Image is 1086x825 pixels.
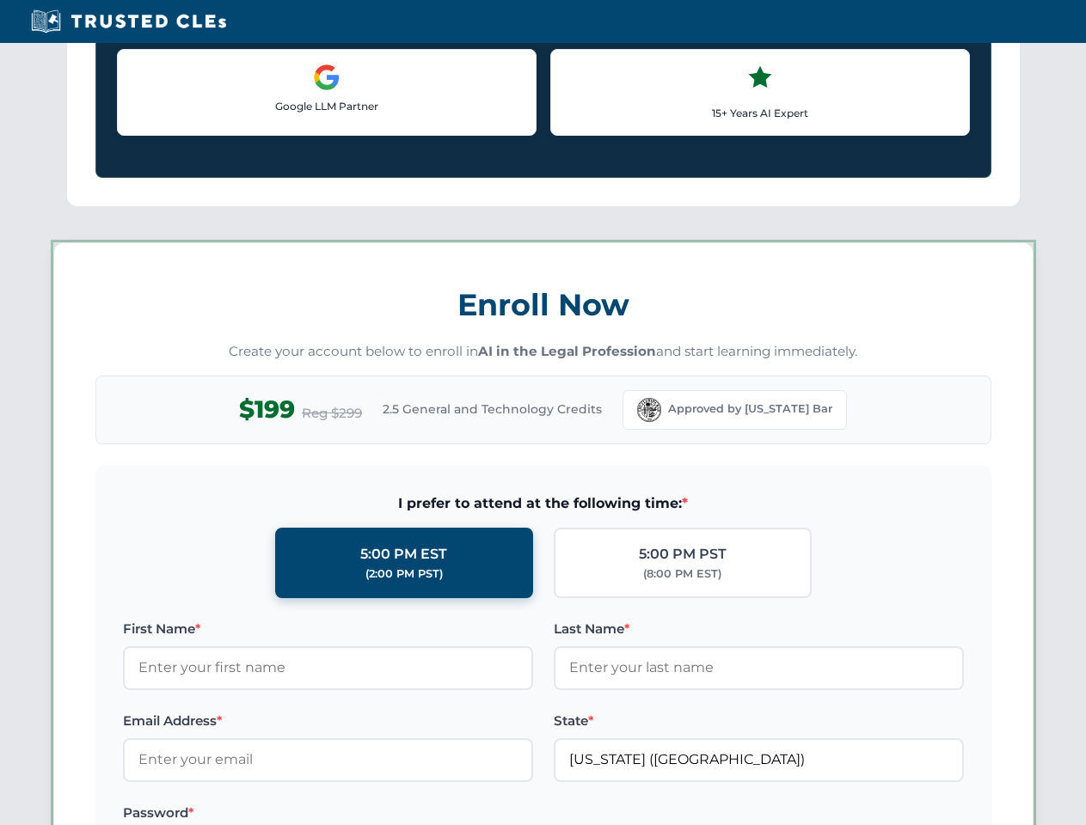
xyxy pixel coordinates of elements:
label: State [554,711,964,731]
label: First Name [123,619,533,639]
div: (8:00 PM EST) [643,565,721,583]
img: Google [313,64,341,91]
img: Florida Bar [637,398,661,422]
p: Create your account below to enroll in and start learning immediately. [95,342,991,362]
p: Google LLM Partner [132,98,522,114]
label: Password [123,803,533,823]
h3: Enroll Now [95,278,991,332]
input: Enter your first name [123,646,533,689]
span: $199 [239,390,295,429]
span: Reg $299 [302,403,362,424]
input: Enter your last name [554,646,964,689]
label: Email Address [123,711,533,731]
div: (2:00 PM PST) [365,565,443,583]
p: 15+ Years AI Expert [565,105,955,121]
img: Trusted CLEs [26,9,231,34]
div: 5:00 PM EST [360,543,447,565]
input: Florida (FL) [554,738,964,781]
strong: AI in the Legal Profession [478,343,656,359]
input: Enter your email [123,738,533,781]
span: I prefer to attend at the following time: [123,492,964,515]
div: 5:00 PM PST [639,543,727,565]
label: Last Name [554,619,964,639]
span: Approved by [US_STATE] Bar [668,400,832,418]
span: 2.5 General and Technology Credits [383,400,602,419]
